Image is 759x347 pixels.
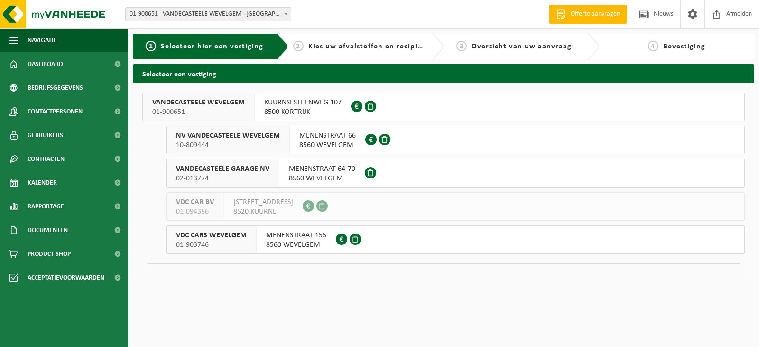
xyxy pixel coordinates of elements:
span: Navigatie [28,28,57,52]
span: Acceptatievoorwaarden [28,266,104,290]
span: VANDECASTEELE GARAGE NV [176,164,269,174]
span: 4 [648,41,658,51]
span: 3 [456,41,467,51]
span: NV VANDECASTEELE WEVELGEM [176,131,280,141]
span: 01-900651 [152,107,245,117]
button: NV VANDECASTEELE WEVELGEM 10-809444 MENENSTRAAT 668560 WEVELGEM [166,126,745,154]
span: Rapportage [28,195,64,218]
span: MENENSTRAAT 155 [266,231,326,240]
span: 01-903746 [176,240,247,250]
h2: Selecteer een vestiging [133,64,754,83]
span: 8560 WEVELGEM [299,141,356,150]
span: 02-013774 [176,174,269,183]
span: 8520 KUURNE [233,207,293,216]
span: 10-809444 [176,141,280,150]
span: Contactpersonen [28,100,83,123]
span: [STREET_ADDRESS] [233,197,293,207]
button: VDC CARS WEVELGEM 01-903746 MENENSTRAAT 1558560 WEVELGEM [166,225,745,254]
span: Documenten [28,218,68,242]
a: Offerte aanvragen [549,5,627,24]
span: Offerte aanvragen [568,9,622,19]
span: Dashboard [28,52,63,76]
span: VDC CAR BV [176,197,214,207]
span: VDC CARS WEVELGEM [176,231,247,240]
span: KUURNSESTEENWEG 107 [264,98,342,107]
span: Gebruikers [28,123,63,147]
span: 8500 KORTRIJK [264,107,342,117]
span: MENENSTRAAT 64-70 [289,164,355,174]
span: 1 [146,41,156,51]
span: 01-900651 - VANDECASTEELE WEVELGEM - KORTRIJK [125,7,291,21]
span: Product Shop [28,242,71,266]
span: MENENSTRAAT 66 [299,131,356,141]
span: Kalender [28,171,57,195]
span: 01-094386 [176,207,214,216]
span: 2 [293,41,304,51]
span: VANDECASTEELE WEVELGEM [152,98,245,107]
span: 01-900651 - VANDECASTEELE WEVELGEM - KORTRIJK [126,8,291,21]
span: Bevestiging [663,43,705,50]
button: VANDECASTEELE GARAGE NV 02-013774 MENENSTRAAT 64-708560 WEVELGEM [166,159,745,188]
span: Selecteer hier een vestiging [161,43,263,50]
button: VANDECASTEELE WEVELGEM 01-900651 KUURNSESTEENWEG 1078500 KORTRIJK [142,93,745,121]
span: 8560 WEVELGEM [289,174,355,183]
span: 8560 WEVELGEM [266,240,326,250]
span: Overzicht van uw aanvraag [472,43,572,50]
span: Contracten [28,147,65,171]
span: Bedrijfsgegevens [28,76,83,100]
span: Kies uw afvalstoffen en recipiënten [308,43,439,50]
